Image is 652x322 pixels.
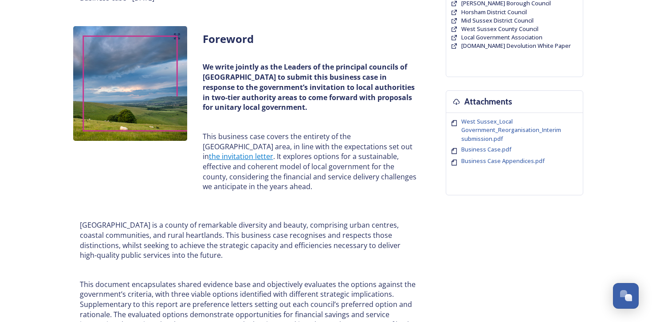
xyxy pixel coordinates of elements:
p: This business case covers the entirety of the [GEOGRAPHIC_DATA] area, in line with the expectatio... [203,132,417,192]
p: [GEOGRAPHIC_DATA] is a county of remarkable diversity and beauty, comprising urban centres, coast... [80,220,417,260]
a: Mid Sussex District Council [461,16,534,25]
a: Horsham District Council [461,8,527,16]
span: Mid Sussex District Council [461,16,534,24]
strong: Foreword [203,31,254,46]
a: Local Government Association [461,33,542,42]
span: Business Case Appendices.pdf [461,157,545,165]
h3: Attachments [464,95,512,108]
span: West Sussex_Local Government_Reorganisation_Interim submission.pdf [461,117,561,142]
a: [DOMAIN_NAME] Devolution White Paper [461,42,571,50]
span: Local Government Association [461,33,542,41]
span: Business Case.pdf [461,145,511,153]
strong: We write jointly as the Leaders of the principal councils of [GEOGRAPHIC_DATA] to submit this bus... [203,62,416,112]
a: West Sussex County Council [461,25,538,33]
button: Open Chat [613,283,639,309]
a: the invitation letter [209,151,273,161]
